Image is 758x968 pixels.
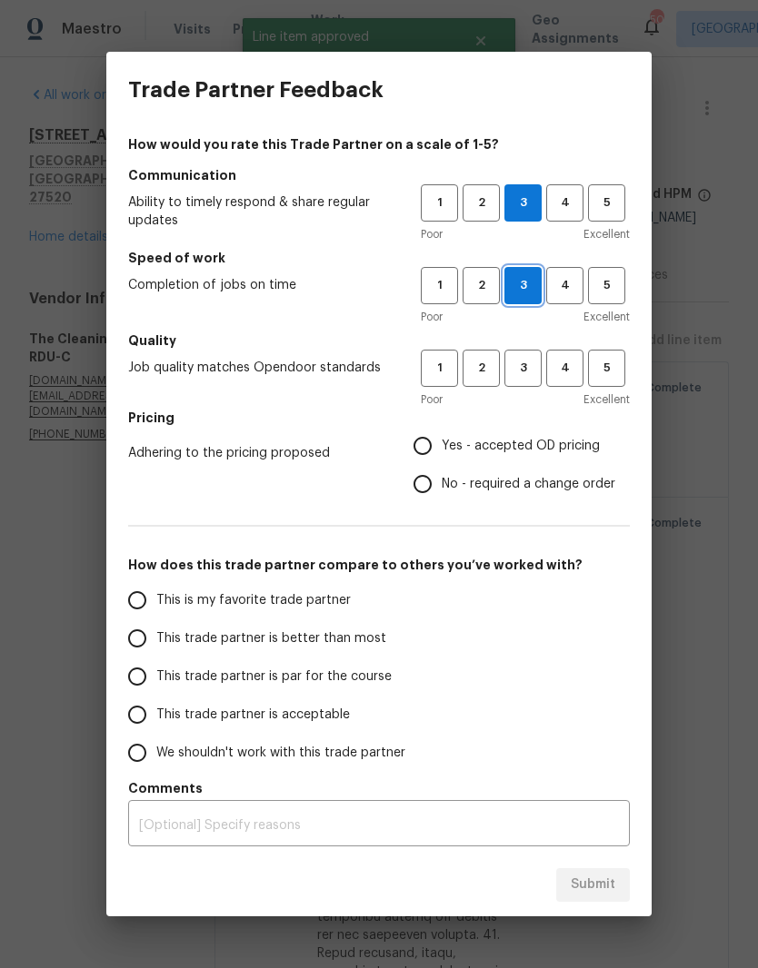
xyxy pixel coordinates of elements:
[156,629,386,648] span: This trade partner is better than most
[588,184,625,222] button: 5
[128,556,630,574] h5: How does this trade partner compare to others you’ve worked with?
[548,358,582,379] span: 4
[442,475,615,494] span: No - required a change order
[505,193,541,213] span: 3
[421,184,458,222] button: 1
[583,390,630,409] span: Excellent
[583,308,630,326] span: Excellent
[128,444,384,462] span: Adhering to the pricing proposed
[128,779,630,797] h5: Comments
[590,275,623,296] span: 5
[546,350,583,387] button: 4
[128,331,630,350] h5: Quality
[128,581,630,772] div: How does this trade partner compare to others you’ve worked with?
[464,193,498,213] span: 2
[590,193,623,213] span: 5
[548,275,582,296] span: 4
[128,359,392,377] span: Job quality matches Opendoor standards
[504,267,542,304] button: 3
[128,193,392,230] span: Ability to timely respond & share regular updates
[128,276,392,294] span: Completion of jobs on time
[442,437,600,456] span: Yes - accepted OD pricing
[128,135,630,153] h4: How would you rate this Trade Partner on a scale of 1-5?
[504,184,542,222] button: 3
[505,275,541,296] span: 3
[588,267,625,304] button: 5
[548,193,582,213] span: 4
[590,358,623,379] span: 5
[506,358,540,379] span: 3
[128,166,630,184] h5: Communication
[464,358,498,379] span: 2
[463,350,500,387] button: 2
[588,350,625,387] button: 5
[463,184,500,222] button: 2
[128,409,630,427] h5: Pricing
[421,308,443,326] span: Poor
[421,267,458,304] button: 1
[423,193,456,213] span: 1
[463,267,500,304] button: 2
[421,390,443,409] span: Poor
[128,249,630,267] h5: Speed of work
[156,591,351,610] span: This is my favorite trade partner
[421,350,458,387] button: 1
[414,427,630,503] div: Pricing
[156,706,350,725] span: This trade partner is acceptable
[464,275,498,296] span: 2
[423,358,456,379] span: 1
[156,667,392,686] span: This trade partner is par for the course
[421,225,443,243] span: Poor
[546,267,583,304] button: 4
[156,744,405,763] span: We shouldn't work with this trade partner
[504,350,542,387] button: 3
[583,225,630,243] span: Excellent
[546,184,583,222] button: 4
[423,275,456,296] span: 1
[128,77,384,103] h3: Trade Partner Feedback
